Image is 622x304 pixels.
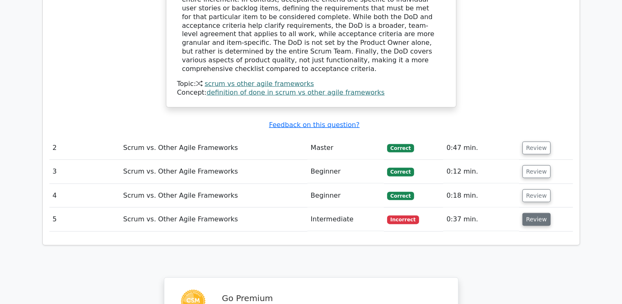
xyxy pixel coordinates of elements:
button: Review [522,189,551,202]
a: definition of done in scrum vs other agile frameworks [207,88,385,96]
a: scrum vs other agile frameworks [205,80,314,88]
td: 0:37 min. [443,208,519,231]
div: Topic: [177,80,445,88]
td: Master [307,136,384,160]
td: 3 [49,160,120,184]
button: Review [522,142,551,154]
td: 0:12 min. [443,160,519,184]
td: 0:47 min. [443,136,519,160]
td: Beginner [307,160,384,184]
td: 5 [49,208,120,231]
td: Scrum vs. Other Agile Frameworks [120,160,307,184]
span: Correct [387,144,414,152]
button: Review [522,165,551,178]
td: 2 [49,136,120,160]
td: 0:18 min. [443,184,519,208]
span: Correct [387,192,414,200]
a: Feedback on this question? [269,121,359,129]
div: Concept: [177,88,445,97]
span: Incorrect [387,216,419,224]
td: Scrum vs. Other Agile Frameworks [120,208,307,231]
button: Review [522,213,551,226]
td: Intermediate [307,208,384,231]
td: 4 [49,184,120,208]
span: Correct [387,168,414,176]
td: Scrum vs. Other Agile Frameworks [120,184,307,208]
td: Beginner [307,184,384,208]
td: Scrum vs. Other Agile Frameworks [120,136,307,160]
